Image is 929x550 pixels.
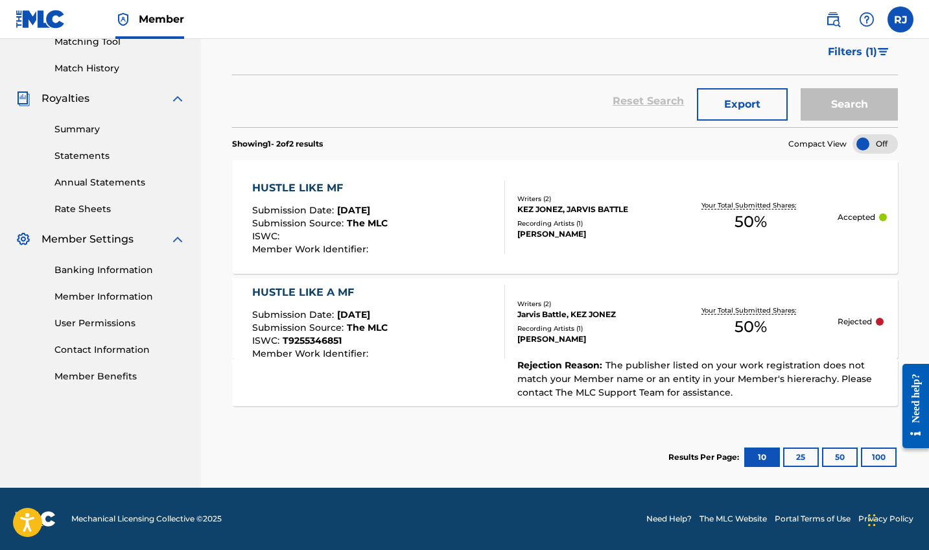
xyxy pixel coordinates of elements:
[701,200,799,210] p: Your Total Submitted Shares:
[252,230,283,242] span: ISWC :
[41,232,134,247] span: Member Settings
[252,285,388,300] div: HUSTLE LIKE A MF
[232,160,898,274] a: HUSTLE LIKE MFSubmission Date:[DATE]Submission Source:The MLCISWC:Member Work Identifier:Writers ...
[337,204,370,216] span: [DATE]
[517,299,663,309] div: Writers ( 2 )
[893,351,929,462] iframe: Resource Center
[517,194,663,204] div: Writers ( 2 )
[744,448,780,467] button: 10
[517,359,606,371] span: Rejection Reason :
[252,322,347,333] span: Submission Source :
[54,343,185,357] a: Contact Information
[517,359,872,398] span: The publisher listed on your work registration does not match your Member name or an entity in yo...
[16,91,31,106] img: Royalties
[54,123,185,136] a: Summary
[347,322,388,333] span: The MLC
[517,324,663,333] div: Recording Artists ( 1 )
[54,35,185,49] a: Matching Tool
[820,6,846,32] a: Public Search
[252,217,347,229] span: Submission Source :
[859,12,875,27] img: help
[252,204,337,216] span: Submission Date :
[16,232,31,247] img: Member Settings
[828,44,877,60] span: Filters ( 1 )
[700,513,767,525] a: The MLC Website
[252,180,388,196] div: HUSTLE LIKE MF
[517,309,663,320] div: Jarvis Battle, KEZ JONEZ
[54,370,185,383] a: Member Benefits
[701,305,799,315] p: Your Total Submitted Shares:
[41,91,89,106] span: Royalties
[697,88,788,121] button: Export
[16,511,56,527] img: logo
[668,451,742,463] p: Results Per Page:
[252,243,371,255] span: Member Work Identifier :
[838,211,875,223] p: Accepted
[252,348,371,359] span: Member Work Identifier :
[788,138,847,150] span: Compact View
[783,448,819,467] button: 25
[232,278,898,406] a: HUSTLE LIKE A MFSubmission Date:[DATE]Submission Source:The MLCISWC:T9255346851Member Work Identi...
[232,138,323,150] p: Showing 1 - 2 of 2 results
[71,513,222,525] span: Mechanical Licensing Collective © 2025
[54,176,185,189] a: Annual Statements
[517,333,663,345] div: [PERSON_NAME]
[646,513,692,525] a: Need Help?
[283,335,342,346] span: T9255346851
[170,91,185,106] img: expand
[888,6,913,32] div: User Menu
[115,12,131,27] img: Top Rightsholder
[820,36,898,68] button: Filters (1)
[54,149,185,163] a: Statements
[54,202,185,216] a: Rate Sheets
[861,448,897,467] button: 100
[858,513,913,525] a: Privacy Policy
[825,12,841,27] img: search
[878,48,889,56] img: filter
[822,448,858,467] button: 50
[868,501,876,540] div: Drag
[347,217,388,229] span: The MLC
[54,317,185,330] a: User Permissions
[517,219,663,228] div: Recording Artists ( 1 )
[854,6,880,32] div: Help
[337,309,370,320] span: [DATE]
[517,204,663,215] div: KEZ JONEZ, JARVIS BATTLE
[252,309,337,320] span: Submission Date :
[54,62,185,75] a: Match History
[864,488,929,550] iframe: Chat Widget
[735,210,767,233] span: 50 %
[16,10,65,29] img: MLC Logo
[139,12,184,27] span: Member
[170,232,185,247] img: expand
[54,263,185,277] a: Banking Information
[54,290,185,304] a: Member Information
[517,228,663,240] div: [PERSON_NAME]
[735,315,767,339] span: 50 %
[838,316,872,328] p: Rejected
[252,335,283,346] span: ISWC :
[775,513,851,525] a: Portal Terms of Use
